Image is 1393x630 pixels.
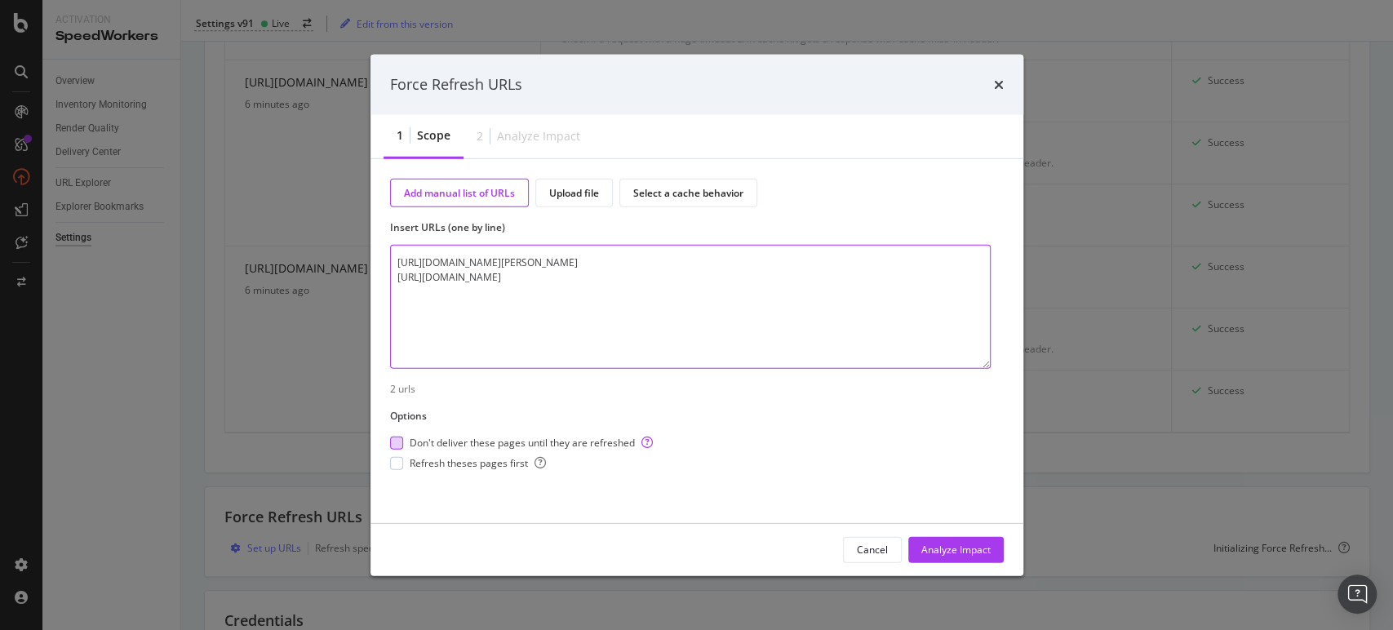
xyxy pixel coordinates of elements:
div: Analyze Impact [497,128,580,144]
button: Cancel [843,536,902,562]
div: 2 [477,128,483,144]
span: Refresh theses pages first [410,456,546,470]
label: Insert URLs (one by line) [390,220,991,234]
div: Cancel [857,543,888,557]
div: Add manual list of URLs [404,185,515,199]
div: modal [370,55,1023,576]
textarea: [URL][DOMAIN_NAME][PERSON_NAME] [URL][DOMAIN_NAME] [390,245,991,369]
div: 2 urls [390,382,1004,396]
div: Force Refresh URLs [390,74,522,95]
div: Scope [417,126,450,143]
div: Open Intercom Messenger [1338,575,1377,614]
div: Upload file [549,185,599,199]
div: 1 [397,126,403,143]
button: Analyze Impact [908,536,1004,562]
div: Analyze Impact [921,543,991,557]
div: times [994,74,1004,95]
div: Select a cache behavior [633,185,743,199]
span: Don't deliver these pages until they are refreshed [410,436,653,450]
div: Options [390,409,427,423]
